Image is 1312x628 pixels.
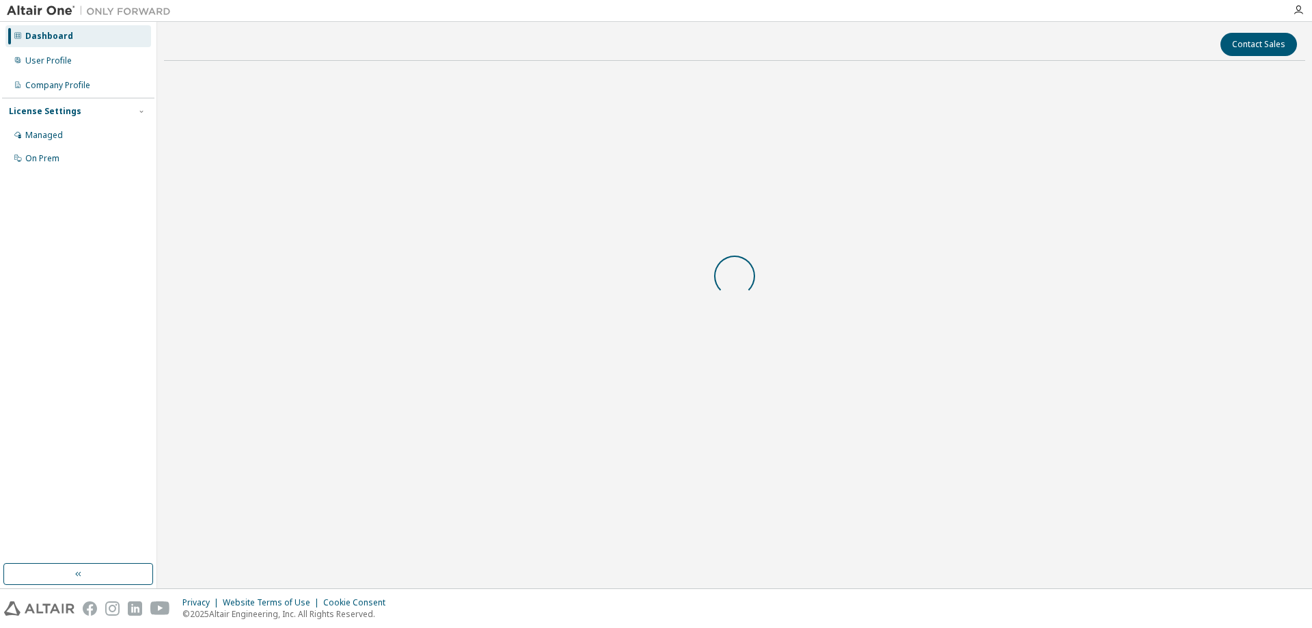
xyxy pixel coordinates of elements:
p: © 2025 Altair Engineering, Inc. All Rights Reserved. [182,608,394,620]
div: User Profile [25,55,72,66]
img: instagram.svg [105,601,120,616]
img: youtube.svg [150,601,170,616]
div: Company Profile [25,80,90,91]
div: Privacy [182,597,223,608]
div: Cookie Consent [323,597,394,608]
div: On Prem [25,153,59,164]
div: Dashboard [25,31,73,42]
button: Contact Sales [1220,33,1297,56]
img: altair_logo.svg [4,601,74,616]
img: Altair One [7,4,178,18]
img: facebook.svg [83,601,97,616]
img: linkedin.svg [128,601,142,616]
div: License Settings [9,106,81,117]
div: Managed [25,130,63,141]
div: Website Terms of Use [223,597,323,608]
